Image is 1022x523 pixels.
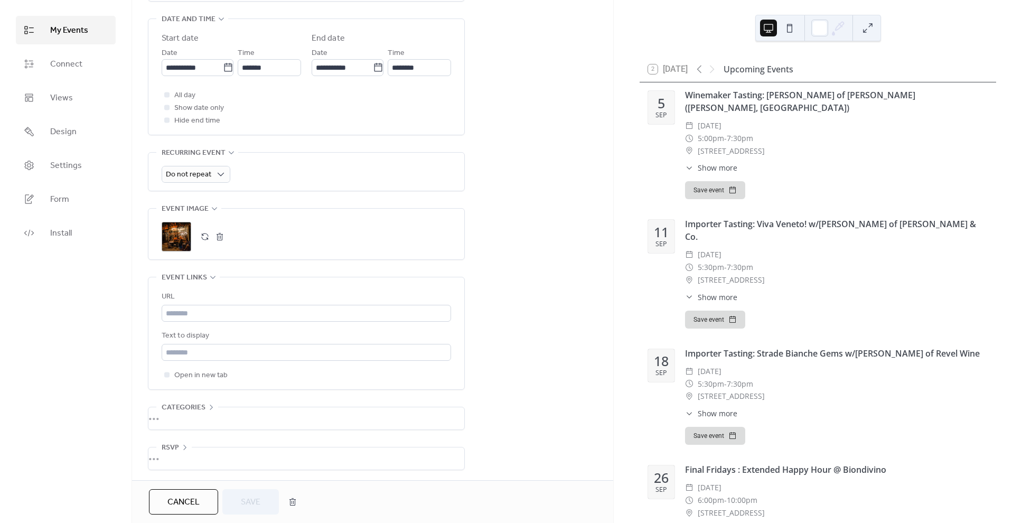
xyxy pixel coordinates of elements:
[162,47,177,60] span: Date
[162,222,191,251] div: ;
[727,132,753,145] span: 7:30pm
[149,489,218,515] button: Cancel
[162,203,209,216] span: Event image
[654,471,669,484] div: 26
[685,292,693,303] div: ​
[16,83,116,112] a: Views
[685,162,737,173] button: ​Show more
[727,261,753,274] span: 7:30pm
[685,463,988,476] div: Final Fridays : Extended Happy Hour @ Biondivino
[685,427,745,445] button: Save event
[238,47,255,60] span: Time
[658,97,665,110] div: 5
[655,487,667,493] div: Sep
[685,89,988,114] div: Winemaker Tasting: [PERSON_NAME] of [PERSON_NAME] ([PERSON_NAME], [GEOGRAPHIC_DATA])
[655,241,667,248] div: Sep
[50,58,82,71] span: Connect
[698,390,765,403] span: [STREET_ADDRESS]
[50,193,69,206] span: Form
[685,218,988,243] div: Importer Tasting: Viva Veneto! w/[PERSON_NAME] of [PERSON_NAME] & Co.
[685,481,693,494] div: ​
[50,160,82,172] span: Settings
[685,181,745,199] button: Save event
[698,119,721,132] span: [DATE]
[698,494,724,507] span: 6:00pm
[655,370,667,377] div: Sep
[685,132,693,145] div: ​
[685,119,693,132] div: ​
[698,248,721,261] span: [DATE]
[16,219,116,247] a: Install
[654,354,669,368] div: 18
[685,162,693,173] div: ​
[724,63,793,76] div: Upcoming Events
[162,32,199,45] div: Start date
[50,24,88,37] span: My Events
[724,378,727,390] span: -
[388,47,405,60] span: Time
[685,261,693,274] div: ​
[685,378,693,390] div: ​
[50,92,73,105] span: Views
[685,311,745,329] button: Save event
[698,365,721,378] span: [DATE]
[162,13,215,26] span: Date and time
[685,494,693,507] div: ​
[698,481,721,494] span: [DATE]
[16,117,116,146] a: Design
[174,102,224,115] span: Show date only
[312,32,345,45] div: End date
[174,89,195,102] span: All day
[162,272,207,284] span: Event links
[698,145,765,157] span: [STREET_ADDRESS]
[685,507,693,519] div: ​
[698,507,765,519] span: [STREET_ADDRESS]
[685,274,693,286] div: ​
[698,274,765,286] span: [STREET_ADDRESS]
[174,115,220,127] span: Hide end time
[16,151,116,180] a: Settings
[162,147,226,160] span: Recurring event
[148,447,464,470] div: •••
[162,442,179,454] span: RSVP
[162,401,205,414] span: Categories
[162,330,449,342] div: Text to display
[724,494,727,507] span: -
[698,378,724,390] span: 5:30pm
[685,292,737,303] button: ​Show more
[166,167,211,182] span: Do not repeat
[16,50,116,78] a: Connect
[685,390,693,403] div: ​
[698,408,737,419] span: Show more
[16,16,116,44] a: My Events
[50,126,77,138] span: Design
[174,369,228,382] span: Open in new tab
[685,408,693,419] div: ​
[654,226,669,239] div: 11
[655,112,667,119] div: Sep
[727,378,753,390] span: 7:30pm
[724,132,727,145] span: -
[698,261,724,274] span: 5:30pm
[312,47,327,60] span: Date
[685,145,693,157] div: ​
[685,347,988,360] div: Importer Tasting: Strade Bianche Gems w/[PERSON_NAME] of Revel Wine
[685,248,693,261] div: ​
[50,227,72,240] span: Install
[685,408,737,419] button: ​Show more
[698,162,737,173] span: Show more
[148,407,464,429] div: •••
[727,494,757,507] span: 10:00pm
[724,261,727,274] span: -
[685,365,693,378] div: ​
[16,185,116,213] a: Form
[698,132,724,145] span: 5:00pm
[698,292,737,303] span: Show more
[167,496,200,509] span: Cancel
[162,291,449,303] div: URL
